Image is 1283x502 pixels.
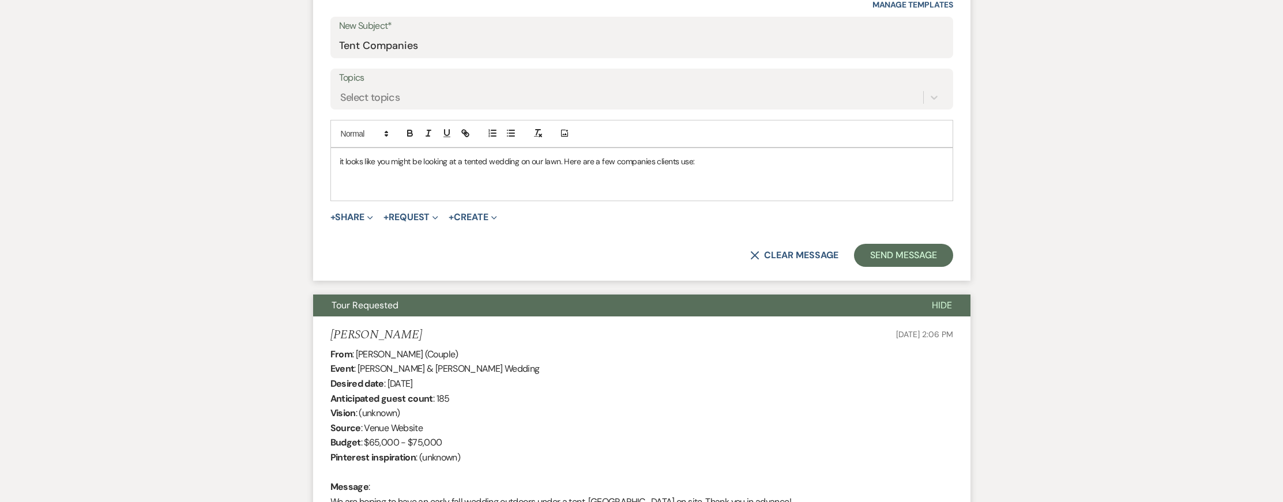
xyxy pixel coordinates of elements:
b: Anticipated guest count [330,392,433,405]
label: Topics [339,70,945,86]
span: [DATE] 2:06 PM [896,329,953,339]
button: Tour Requested [313,295,913,316]
button: Share [330,213,374,222]
div: Select topics [340,89,400,105]
button: Request [383,213,438,222]
button: Create [449,213,496,222]
span: + [383,213,389,222]
button: Hide [913,295,970,316]
h5: [PERSON_NAME] [330,328,422,342]
b: Budget [330,436,361,448]
label: New Subject* [339,18,945,35]
button: Clear message [750,251,838,260]
span: + [330,213,336,222]
b: Event [330,363,355,375]
button: Send Message [854,244,953,267]
b: Source [330,422,361,434]
p: it looks like you might be looking at a tented wedding on our lawn. Here are a few companies clie... [340,155,944,168]
b: Message [330,481,369,493]
span: Hide [932,299,952,311]
b: Vision [330,407,356,419]
b: Desired date [330,378,384,390]
span: + [449,213,454,222]
span: Tour Requested [332,299,398,311]
b: Pinterest inspiration [330,451,416,463]
b: From [330,348,352,360]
